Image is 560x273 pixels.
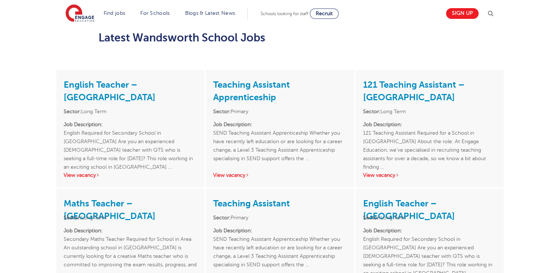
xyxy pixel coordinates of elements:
[213,213,346,222] li: Primary
[64,109,81,114] strong: Sector:
[446,8,479,19] a: Sign up
[363,215,380,220] strong: Sector:
[363,228,402,233] strong: Job Description:
[316,11,333,16] span: Recruit
[261,11,308,16] span: Schools looking for staff
[64,107,197,116] li: Long Term
[98,31,462,44] h2: Latest Wandsworth School Jobs
[64,213,197,222] li: Long Term
[64,120,197,163] p: English Required for Secondary School in [GEOGRAPHIC_DATA] Are you an experienced [DEMOGRAPHIC_DA...
[185,10,235,16] a: Blogs & Latest News
[363,122,402,127] strong: Job Description:
[64,228,103,233] strong: Job Description:
[213,122,252,127] strong: Job Description:
[66,4,94,23] img: Engage Education
[213,228,252,233] strong: Job Description:
[140,10,170,16] a: For Schools
[64,80,155,102] a: English Teacher – [GEOGRAPHIC_DATA]
[213,226,346,269] p: SEND Teaching Assistant Apprenticeship Whether you have recently left education or are looking fo...
[64,172,100,178] a: View vacancy
[363,107,496,116] li: Long Term
[363,109,380,114] strong: Sector:
[64,215,81,220] strong: Sector:
[213,107,346,116] li: Primary
[363,226,496,269] p: English Required for Secondary School in [GEOGRAPHIC_DATA] Are you an experienced [DEMOGRAPHIC_DA...
[363,213,496,222] li: Long Term
[213,109,231,114] strong: Sector:
[310,9,339,19] a: Recruit
[64,122,103,127] strong: Job Description:
[363,120,496,163] p: 121 Teaching Assistant Required for a School in [GEOGRAPHIC_DATA] About the role: At Engage Educa...
[363,198,455,221] a: English Teacher – [GEOGRAPHIC_DATA]
[363,80,465,102] a: 121 Teaching Assistant – [GEOGRAPHIC_DATA]
[363,172,399,178] a: View vacancy
[64,226,197,269] p: Secondary Maths Teacher Required for School in Area An outstanding school in [GEOGRAPHIC_DATA] is...
[64,198,155,221] a: Maths Teacher – [GEOGRAPHIC_DATA]
[213,120,346,163] p: SEND Teaching Assistant Apprenticeship Whether you have recently left education or are looking fo...
[213,198,290,209] a: Teaching Assistant
[213,80,290,102] a: Teaching Assistant Apprenticeship
[213,172,249,178] a: View vacancy
[104,10,125,16] a: Find jobs
[213,215,231,220] strong: Sector:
